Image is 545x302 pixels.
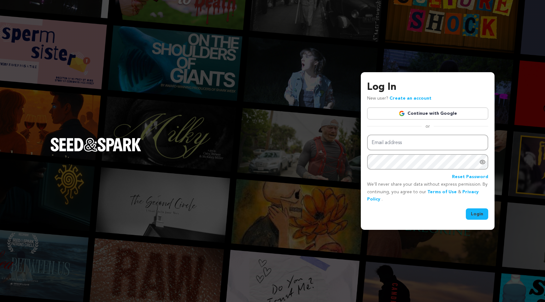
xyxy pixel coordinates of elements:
a: Reset Password [452,173,488,181]
img: Seed&Spark Logo [50,138,141,152]
p: We’ll never share your data without express permission. By continuing, you agree to our & . [367,181,488,203]
p: New user? [367,95,431,102]
a: Seed&Spark Homepage [50,138,141,164]
a: Create an account [390,96,431,101]
a: Terms of Use [427,190,457,194]
a: Continue with Google [367,107,488,119]
a: Show password as plain text. Warning: this will display your password on the screen. [479,159,486,165]
input: Email address [367,135,488,151]
img: Google logo [399,110,405,117]
span: or [422,123,434,130]
h3: Log In [367,80,488,95]
button: Login [466,208,488,220]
